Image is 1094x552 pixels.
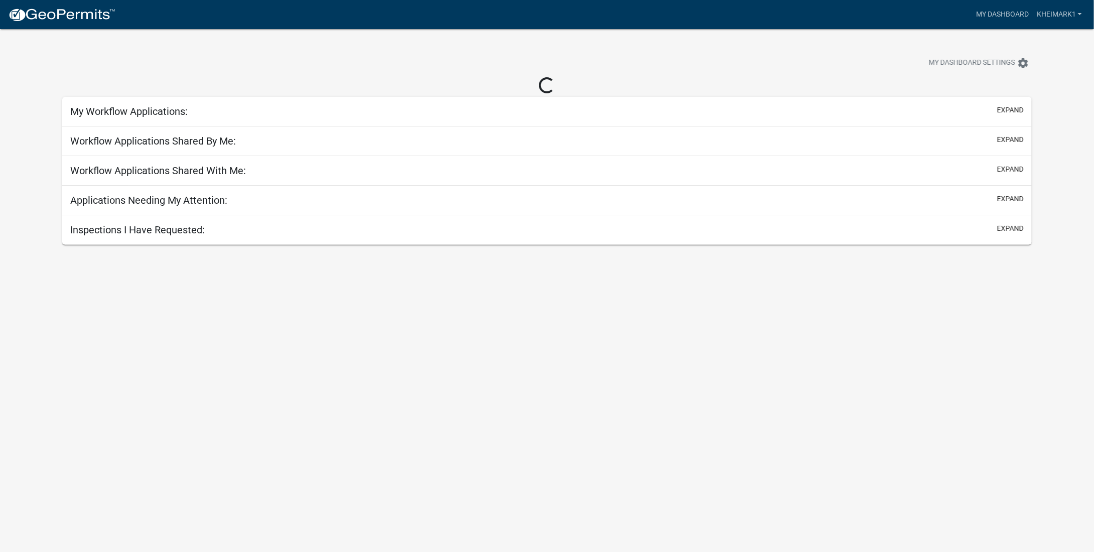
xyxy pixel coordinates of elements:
button: expand [997,223,1024,234]
h5: My Workflow Applications: [70,105,188,117]
h5: Workflow Applications Shared With Me: [70,165,246,177]
button: expand [997,134,1024,145]
a: kheimark1 [1033,5,1086,24]
i: settings [1017,57,1029,69]
button: expand [997,194,1024,204]
h5: Inspections I Have Requested: [70,224,205,236]
button: expand [997,105,1024,115]
span: My Dashboard Settings [929,57,1015,69]
a: My Dashboard [972,5,1033,24]
button: My Dashboard Settingssettings [921,53,1037,73]
button: expand [997,164,1024,175]
h5: Applications Needing My Attention: [70,194,227,206]
h5: Workflow Applications Shared By Me: [70,135,236,147]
